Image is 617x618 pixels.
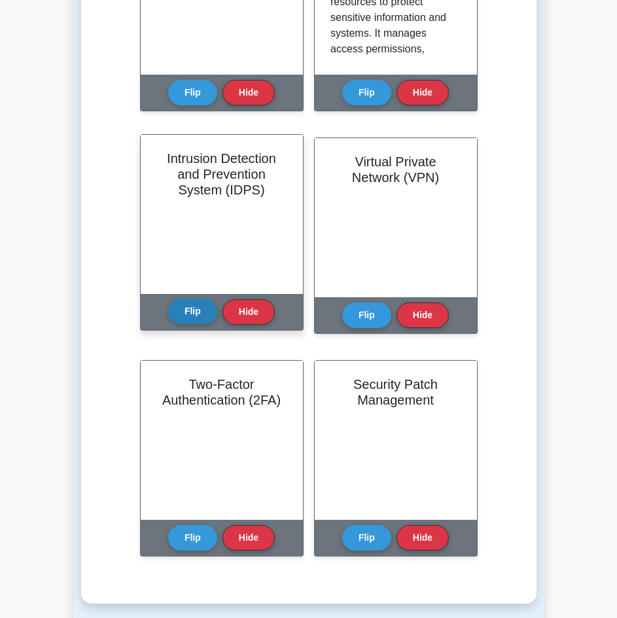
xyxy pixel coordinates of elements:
button: Hide [397,525,449,551]
button: Flip [342,525,391,551]
h2: Intrusion Detection and Prevention System (IDPS) [156,151,287,198]
button: Flip [168,80,217,105]
button: Flip [168,299,217,324]
h2: Security Patch Management [330,376,461,408]
button: Flip [342,302,391,328]
button: Hide [397,80,449,105]
h2: Two-Factor Authentication (2FA) [156,376,287,408]
button: Hide [222,80,275,105]
button: Hide [397,302,449,328]
button: Flip [168,525,217,551]
button: Flip [342,80,391,105]
button: Hide [222,525,275,551]
button: Hide [222,299,275,325]
h2: Virtual Private Network (VPN) [330,154,461,185]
